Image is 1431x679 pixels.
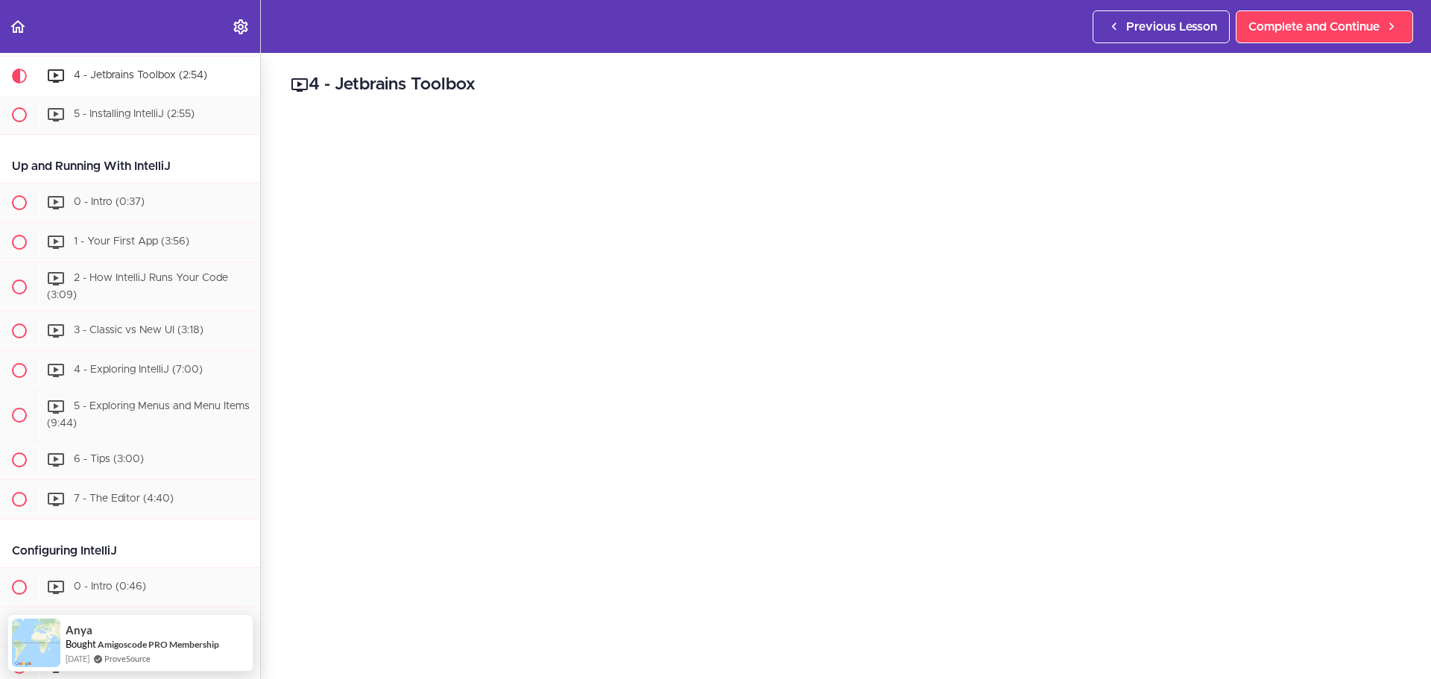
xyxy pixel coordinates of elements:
[74,365,203,376] span: 4 - Exploring IntelliJ (7:00)
[98,638,219,651] a: Amigoscode PRO Membership
[47,402,250,429] span: 5 - Exploring Menus and Menu Items (9:44)
[47,273,228,300] span: 2 - How IntelliJ Runs Your Code (3:09)
[1248,18,1380,36] span: Complete and Continue
[1236,10,1413,43] a: Complete and Continue
[74,197,145,207] span: 0 - Intro (0:37)
[74,326,203,336] span: 3 - Classic vs New UI (3:18)
[232,18,250,36] svg: Settings Menu
[66,624,92,637] span: Anya
[74,581,146,592] span: 0 - Intro (0:46)
[9,18,27,36] svg: Back to course curriculum
[66,652,89,665] span: [DATE]
[74,109,195,119] span: 5 - Installing IntelliJ (2:55)
[66,638,96,650] span: Bought
[104,652,151,665] a: ProveSource
[74,236,189,247] span: 1 - Your First App (3:56)
[74,70,207,80] span: 4 - Jetbrains Toolbox (2:54)
[1126,18,1217,36] span: Previous Lesson
[1093,10,1230,43] a: Previous Lesson
[291,72,1401,98] h2: 4 - Jetbrains Toolbox
[12,619,60,667] img: provesource social proof notification image
[74,454,144,464] span: 6 - Tips (3:00)
[74,493,174,504] span: 7 - The Editor (4:40)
